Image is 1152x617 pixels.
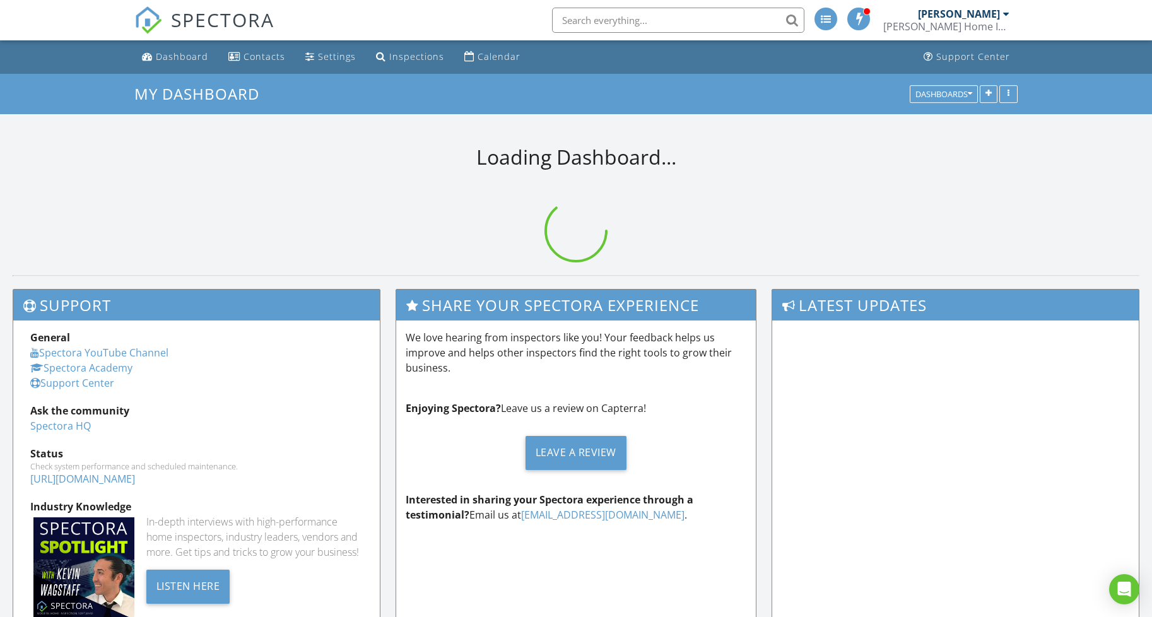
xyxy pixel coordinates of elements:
[171,6,274,33] span: SPECTORA
[300,45,361,69] a: Settings
[13,290,380,320] h3: Support
[134,83,270,104] a: My Dashboard
[406,401,501,415] strong: Enjoying Spectora?
[772,290,1139,320] h3: Latest Updates
[526,436,626,470] div: Leave a Review
[30,472,135,486] a: [URL][DOMAIN_NAME]
[918,8,1000,20] div: [PERSON_NAME]
[30,461,363,471] div: Check system performance and scheduled maintenance.
[478,50,520,62] div: Calendar
[30,499,363,514] div: Industry Knowledge
[30,403,363,418] div: Ask the community
[389,50,444,62] div: Inspections
[30,331,70,344] strong: General
[406,401,746,416] p: Leave us a review on Capterra!
[371,45,449,69] a: Inspections
[30,346,168,360] a: Spectora YouTube Channel
[910,85,978,103] button: Dashboards
[30,361,132,375] a: Spectora Academy
[134,6,162,34] img: The Best Home Inspection Software - Spectora
[146,579,230,592] a: Listen Here
[1109,574,1139,604] div: Open Intercom Messenger
[552,8,804,33] input: Search everything...
[406,493,693,522] strong: Interested in sharing your Spectora experience through a testimonial?
[406,492,746,522] p: Email us at .
[244,50,285,62] div: Contacts
[223,45,290,69] a: Contacts
[521,508,685,522] a: [EMAIL_ADDRESS][DOMAIN_NAME]
[406,426,746,479] a: Leave a Review
[936,50,1010,62] div: Support Center
[146,570,230,604] div: Listen Here
[146,514,363,560] div: In-depth interviews with high-performance home inspectors, industry leaders, vendors and more. Ge...
[406,330,746,375] p: We love hearing from inspectors like you! Your feedback helps us improve and helps other inspecto...
[30,446,363,461] div: Status
[137,45,213,69] a: Dashboard
[396,290,755,320] h3: Share Your Spectora Experience
[30,376,114,390] a: Support Center
[459,45,526,69] a: Calendar
[134,17,274,44] a: SPECTORA
[318,50,356,62] div: Settings
[915,90,972,98] div: Dashboards
[919,45,1015,69] a: Support Center
[883,20,1009,33] div: Cooper Home Inspections, LLC
[30,419,91,433] a: Spectora HQ
[156,50,208,62] div: Dashboard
